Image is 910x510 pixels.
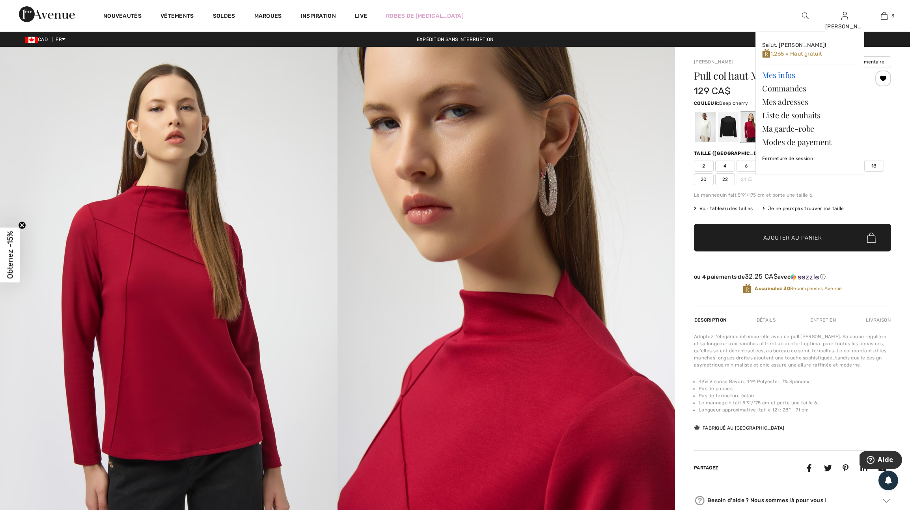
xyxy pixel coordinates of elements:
a: Liste de souhaits [762,108,858,122]
div: [PERSON_NAME] [825,22,864,31]
div: ou 4 paiements de avec [694,273,891,281]
div: Fabriqué au [GEOGRAPHIC_DATA] [694,424,785,432]
a: Robes de [MEDICAL_DATA] [386,12,464,20]
h1: Pull col haut Modèle 254034 [694,71,858,81]
div: Le mannequin fait 5'9"/175 cm et porte une taille 6. [694,192,891,199]
span: 22 [715,173,735,185]
span: Couleur: [694,101,719,106]
img: Canadian Dollar [25,37,38,43]
div: Entretien [804,313,843,327]
span: 129 CA$ [694,86,731,97]
div: ou 4 paiements de32.25 CA$avecSezzle Cliquez pour en savoir plus sur Sezzle [694,273,891,283]
a: Ma garde-robe [762,122,858,135]
span: Salut, [PERSON_NAME]! [762,42,826,48]
a: Mes adresses [762,95,858,108]
img: Sezzle [791,274,819,281]
a: Vêtements [160,13,194,21]
a: Nouveautés [103,13,142,21]
span: Obtenez -15% [6,231,15,279]
a: Fermeture de session [762,149,858,168]
a: Se connecter [841,12,848,19]
a: 3 [865,11,903,20]
span: 18 [864,160,884,172]
a: Modes de payement [762,135,858,149]
div: Taille ([GEOGRAPHIC_DATA]/[GEOGRAPHIC_DATA]): [694,150,832,157]
li: Pas de fermeture éclair [699,392,891,399]
div: Détails [750,313,782,327]
a: [PERSON_NAME] [694,59,733,65]
li: Longueur approximative (taille 12) : 28" - 71 cm [699,406,891,413]
span: 4 [715,160,735,172]
div: Deep cherry [741,112,761,142]
li: Pas de poches [699,385,891,392]
img: Arrow2.svg [883,499,890,503]
a: Commandes [762,82,858,95]
span: 6 [737,160,756,172]
span: CAD [25,37,51,42]
img: recherche [802,11,809,20]
img: Récompenses Avenue [743,283,751,294]
span: Récompenses Avenue [755,285,842,292]
img: Bag.svg [867,233,876,243]
span: Ajouter au panier [763,234,822,242]
span: Voir tableau des tailles [694,205,753,212]
span: FR [56,37,65,42]
div: Livraison [864,313,891,327]
span: 3 [891,12,894,19]
span: Partagez [694,465,718,471]
div: Je ne peux pas trouver ma taille [763,205,844,212]
a: Mes infos [762,68,858,82]
div: Noir [718,112,738,142]
a: Live [355,12,367,20]
span: Inspiration [301,13,336,21]
span: 20 [694,173,714,185]
div: Adoptez l'élégance intemporelle avec ce pull [PERSON_NAME]. Sa coupe régulière et sa longueur aux... [694,333,891,369]
span: 24 [737,173,756,185]
img: Mon panier [881,11,888,20]
a: Soldes [213,13,235,21]
img: 1ère Avenue [19,6,75,22]
div: Blanc Cassé [695,112,716,142]
span: Deep cherry [719,101,748,106]
span: 2 [694,160,714,172]
li: 49% Viscose Rayon, 44% Polyester, 7% Spandex [699,378,891,385]
span: 1,265 = Haut gratuit [762,50,822,57]
img: Mes infos [841,11,848,20]
a: Salut, [PERSON_NAME]! 1,265 = Haut gratuit [762,38,858,61]
button: Close teaser [18,221,26,229]
a: Marques [254,13,282,21]
strong: Accumulez 30 [755,286,790,291]
img: loyalty_logo_r.svg [762,48,770,58]
div: Description [694,313,728,327]
li: Le mannequin fait 5'9"/175 cm et porte une taille 6. [699,399,891,406]
button: Ajouter au panier [694,224,891,251]
div: Besoin d'aide ? Nous sommes là pour vous ! [694,495,891,506]
span: 32.25 CA$ [745,272,778,280]
iframe: Ouvre un widget dans lequel vous pouvez trouver plus d’informations [860,451,902,471]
